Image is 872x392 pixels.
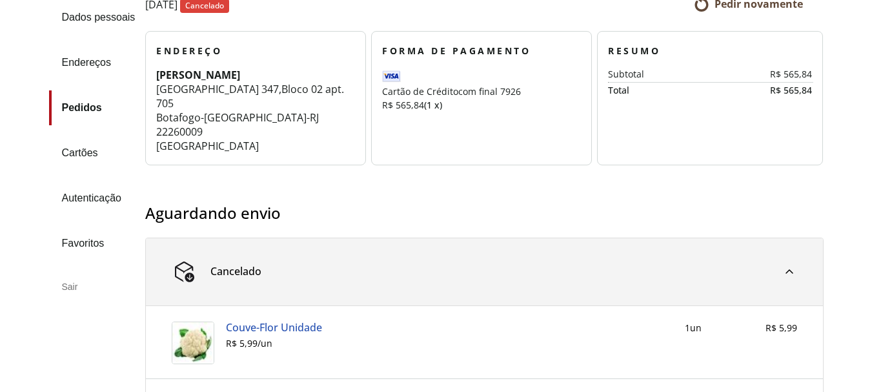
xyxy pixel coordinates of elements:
[307,110,310,125] span: -
[210,265,261,277] p: Cancelado
[156,45,355,57] h3: Endereço
[382,45,581,57] h3: Forma de Pagamento
[310,110,319,125] span: RJ
[608,45,812,57] h3: Resumo
[49,226,136,261] a: Favoritos
[608,69,731,79] div: Subtotal
[204,110,307,125] span: [GEOGRAPHIC_DATA]
[145,204,823,222] h3: Aguardando envio
[146,238,822,306] summary: Cancelado
[156,139,259,153] span: [GEOGRAPHIC_DATA]
[685,322,702,335] div: 1 un
[382,85,581,112] div: Cartão de Crédito
[382,70,640,82] img: Visa
[731,69,812,79] div: R$ 565,84
[172,322,214,364] img: Couve-Flor Unidade
[766,322,797,334] span: R$ 5,99
[49,271,136,302] div: Sair
[156,82,344,110] span: Bloco 02 apt. 705
[226,322,322,333] a: Couve-Flor Unidade
[49,45,136,80] a: Endereços
[156,82,259,96] span: [GEOGRAPHIC_DATA]
[156,110,201,125] span: Botafogo
[382,99,424,111] span: R$ 565,84
[458,85,521,98] span: com final 7926
[156,68,240,82] strong: [PERSON_NAME]
[49,181,136,216] a: Autenticação
[226,338,322,349] div: R$ 5,99 / un
[49,136,136,170] a: Cartões
[424,99,442,111] span: (1 x)
[261,82,279,96] span: 347
[49,90,136,125] a: Pedidos
[279,82,281,96] span: ,
[156,125,203,139] span: 22260009
[201,110,204,125] span: -
[608,85,710,96] div: Total
[710,85,812,96] div: R$ 565,84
